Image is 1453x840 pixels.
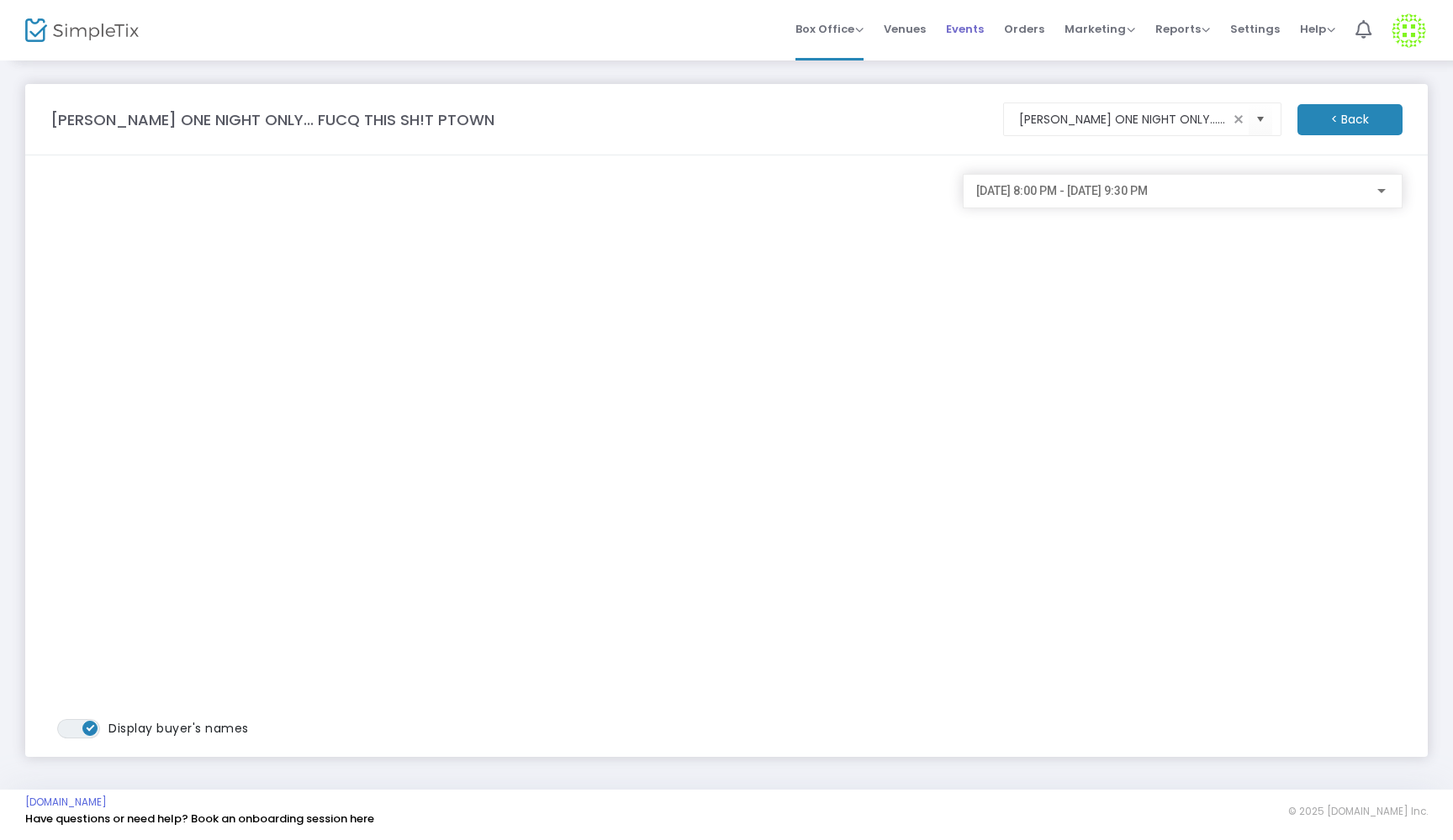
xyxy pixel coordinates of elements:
[50,174,946,719] iframe: seating chart
[1019,111,1228,129] input: Select an event
[1065,21,1135,37] span: Marketing
[1004,8,1044,50] span: Orders
[1249,102,1272,137] button: Select
[1228,109,1249,129] span: clear
[1288,805,1428,818] span: © 2025 [DOMAIN_NAME] Inc.
[25,811,374,827] a: Have questions or need help? Book an onboarding session here
[25,795,107,809] a: [DOMAIN_NAME]
[1230,8,1280,50] span: Settings
[795,21,864,37] span: Box Office
[1300,21,1335,37] span: Help
[50,108,494,131] m-panel-title: [PERSON_NAME] ONE NIGHT ONLY... FUCQ THIS SH!T PTOWN
[946,8,984,50] span: Events
[1297,104,1403,135] m-button: < Back
[976,184,1148,197] span: [DATE] 8:00 PM - [DATE] 9:30 PM
[87,723,95,732] span: ON
[108,720,249,737] span: Display buyer's names
[884,8,926,50] span: Venues
[1155,21,1210,37] span: Reports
